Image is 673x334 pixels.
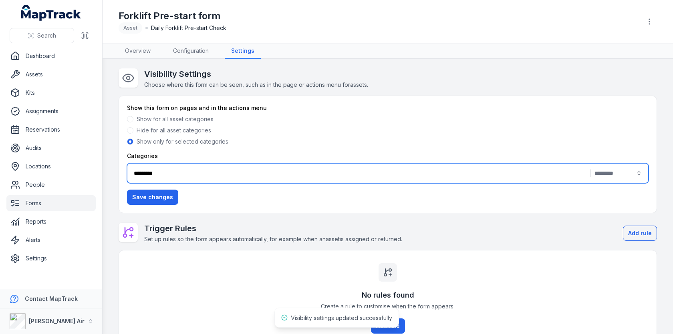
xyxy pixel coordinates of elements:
span: Daily Forklift Pre-start Check [151,24,226,32]
label: Hide for all asset categories [137,126,211,134]
button: Save changes [127,190,178,205]
a: Reservations [6,122,96,138]
label: Categories [127,152,158,160]
a: Settings [225,44,261,59]
a: Overview [119,44,157,59]
label: Show for all asset categories [137,115,214,123]
h2: Trigger Rules [144,223,402,234]
a: Kits [6,85,96,101]
a: Audits [6,140,96,156]
a: Assets [6,66,96,82]
button: | [127,163,649,183]
a: Locations [6,158,96,174]
a: Settings [6,250,96,266]
a: Assignments [6,103,96,119]
a: Alerts [6,232,96,248]
label: Show this form on pages and in the actions menu [127,104,267,112]
h2: Visibility Settings [144,68,368,80]
h3: No rules found [362,290,414,301]
div: Asset [119,22,142,34]
a: People [6,177,96,193]
strong: Contact MapTrack [25,295,78,302]
span: Visibility settings updated successfully [291,314,392,321]
a: Configuration [167,44,215,59]
strong: [PERSON_NAME] Air [29,318,85,324]
span: Search [37,32,56,40]
a: Forms [6,195,96,211]
a: Reports [6,214,96,230]
label: Show only for selected categories [137,138,228,146]
span: Create a rule to customise when the form appears. [321,302,455,310]
span: Choose where this form can be seen, such as in the page or actions menu for assets . [144,81,368,88]
button: Add rule [623,226,657,241]
a: MapTrack [21,5,81,21]
button: Search [10,28,74,43]
span: Set up rules so the form appears automatically, for example when an asset is assigned or returned. [144,236,402,242]
a: Dashboard [6,48,96,64]
h1: Forklift Pre-start form [119,10,226,22]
